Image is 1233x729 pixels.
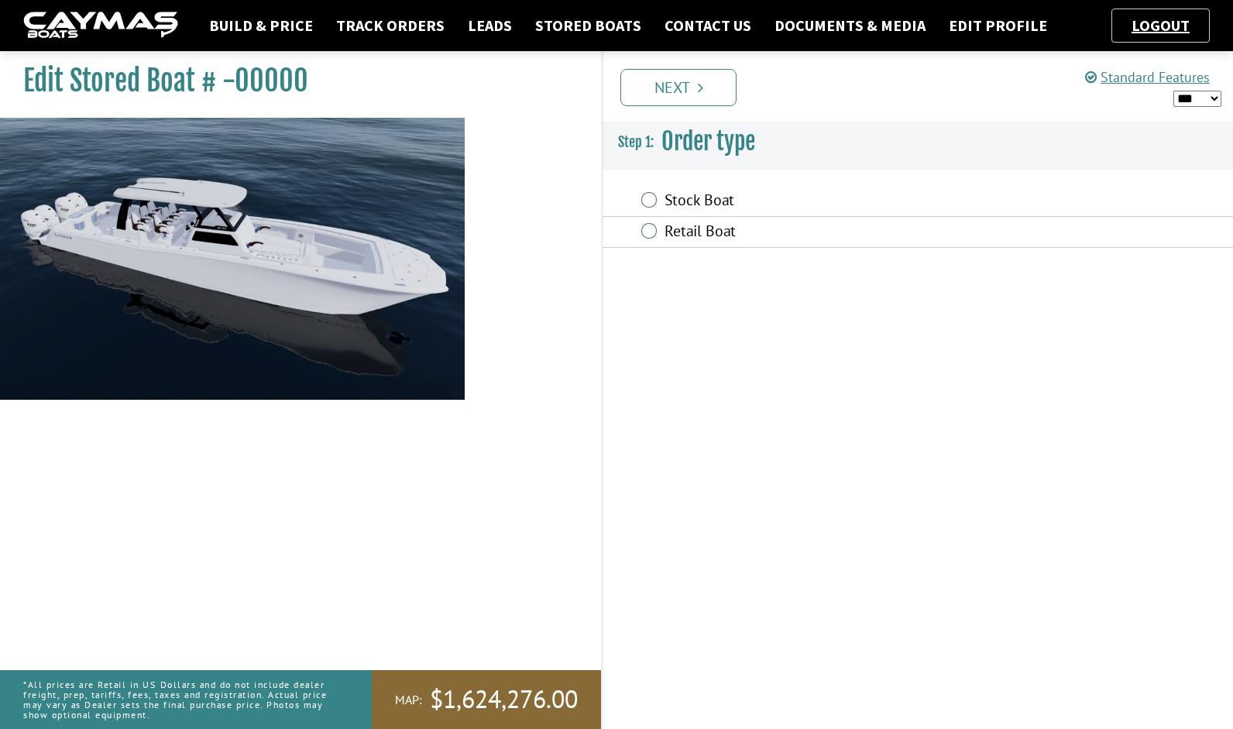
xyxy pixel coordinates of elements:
a: Edit Profile [941,15,1055,36]
label: Stock Boat [665,191,1005,213]
p: *All prices are Retail in US Dollars and do not include dealer freight, prep, tariffs, fees, taxe... [23,672,337,728]
a: Standard Features [1085,68,1210,86]
a: Track Orders [328,15,452,36]
a: Logout [1124,15,1197,35]
a: MAP:$1,624,276.00 [372,670,601,729]
a: Build & Price [201,15,321,36]
a: Documents & Media [767,15,933,36]
a: Contact Us [657,15,759,36]
a: Leads [460,15,520,36]
img: caymas-dealer-connect-2ed40d3bc7270c1d8d7ffb4b79bf05adc795679939227970def78ec6f6c03838.gif [23,12,178,40]
a: Next [620,69,737,106]
label: Retail Boat [665,222,1005,244]
span: MAP: [395,692,422,708]
a: Stored Boats [527,15,649,36]
h3: Order type [603,113,1233,170]
ul: Pagination [616,67,1233,106]
span: $1,624,276.00 [430,683,578,716]
h1: Edit Stored Boat # -00000 [23,64,562,98]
